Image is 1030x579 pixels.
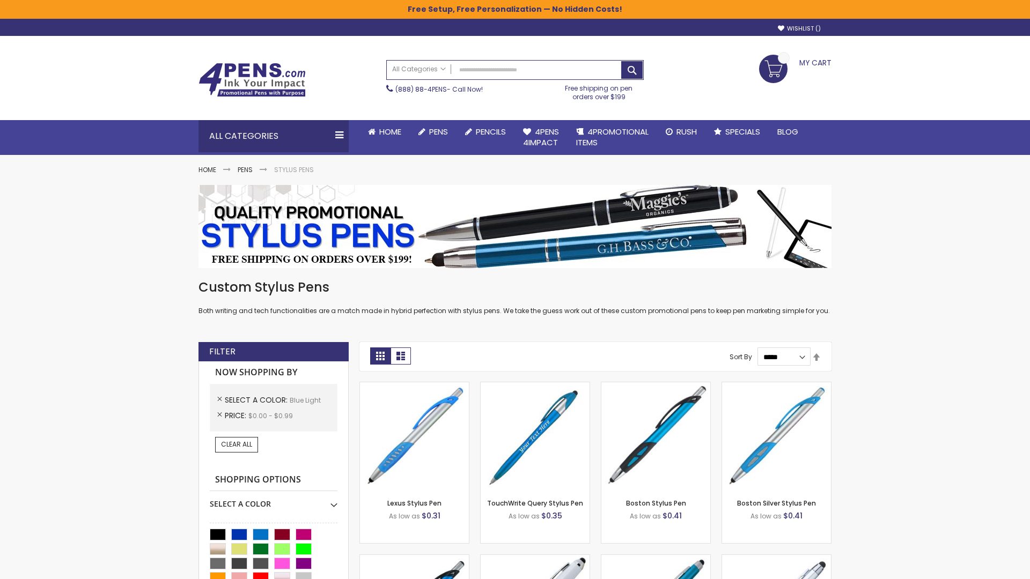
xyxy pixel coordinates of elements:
[676,126,697,137] span: Rush
[215,437,258,452] a: Clear All
[370,347,391,365] strong: Grid
[290,396,321,405] span: Blue Light
[389,511,420,521] span: As low as
[395,85,447,94] a: (888) 88-4PENS
[221,440,252,449] span: Clear All
[705,120,769,144] a: Specials
[514,120,568,155] a: 4Pens4impact
[783,510,803,521] span: $0.41
[777,126,798,137] span: Blog
[210,491,337,509] div: Select A Color
[554,80,644,101] div: Free shipping on pen orders over $199
[487,499,583,508] a: TouchWrite Query Stylus Pen
[360,554,469,563] a: Lexus Metallic Stylus Pen-Blue - Light
[238,165,253,174] a: Pens
[722,382,831,391] a: Boston Silver Stylus Pen-Blue - Light
[601,554,710,563] a: Lory Metallic Stylus Pen-Blue - Light
[198,279,832,316] div: Both writing and tech functionalities are a match made in hybrid perfection with stylus pens. We ...
[410,120,457,144] a: Pens
[568,120,657,155] a: 4PROMOTIONALITEMS
[751,511,782,521] span: As low as
[601,382,710,391] a: Boston Stylus Pen-Blue - Light
[626,499,686,508] a: Boston Stylus Pen
[722,382,831,491] img: Boston Silver Stylus Pen-Blue - Light
[730,352,752,361] label: Sort By
[225,410,248,421] span: Price
[387,61,451,78] a: All Categories
[737,499,816,508] a: Boston Silver Stylus Pen
[210,361,337,384] strong: Now Shopping by
[422,510,440,521] span: $0.31
[360,382,469,491] img: Lexus Stylus Pen-Blue - Light
[387,499,442,508] a: Lexus Stylus Pen
[429,126,448,137] span: Pens
[576,126,649,148] span: 4PROMOTIONAL ITEMS
[630,511,661,521] span: As low as
[481,382,590,491] img: TouchWrite Query Stylus Pen-Blue Light
[725,126,760,137] span: Specials
[657,120,705,144] a: Rush
[663,510,682,521] span: $0.41
[481,554,590,563] a: Kimberly Logo Stylus Pens-LT-Blue
[248,411,293,420] span: $0.00 - $0.99
[198,165,216,174] a: Home
[476,126,506,137] span: Pencils
[274,165,314,174] strong: Stylus Pens
[198,120,349,152] div: All Categories
[509,511,540,521] span: As low as
[359,120,410,144] a: Home
[778,25,821,33] a: Wishlist
[395,85,483,94] span: - Call Now!
[198,63,306,97] img: 4Pens Custom Pens and Promotional Products
[392,65,446,73] span: All Categories
[541,510,562,521] span: $0.35
[225,395,290,405] span: Select A Color
[457,120,514,144] a: Pencils
[209,346,236,358] strong: Filter
[198,279,832,296] h1: Custom Stylus Pens
[198,185,832,268] img: Stylus Pens
[379,126,401,137] span: Home
[601,382,710,491] img: Boston Stylus Pen-Blue - Light
[523,126,559,148] span: 4Pens 4impact
[210,469,337,492] strong: Shopping Options
[481,382,590,391] a: TouchWrite Query Stylus Pen-Blue Light
[722,554,831,563] a: Silver Cool Grip Stylus Pen-Blue - Light
[769,120,807,144] a: Blog
[360,382,469,391] a: Lexus Stylus Pen-Blue - Light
